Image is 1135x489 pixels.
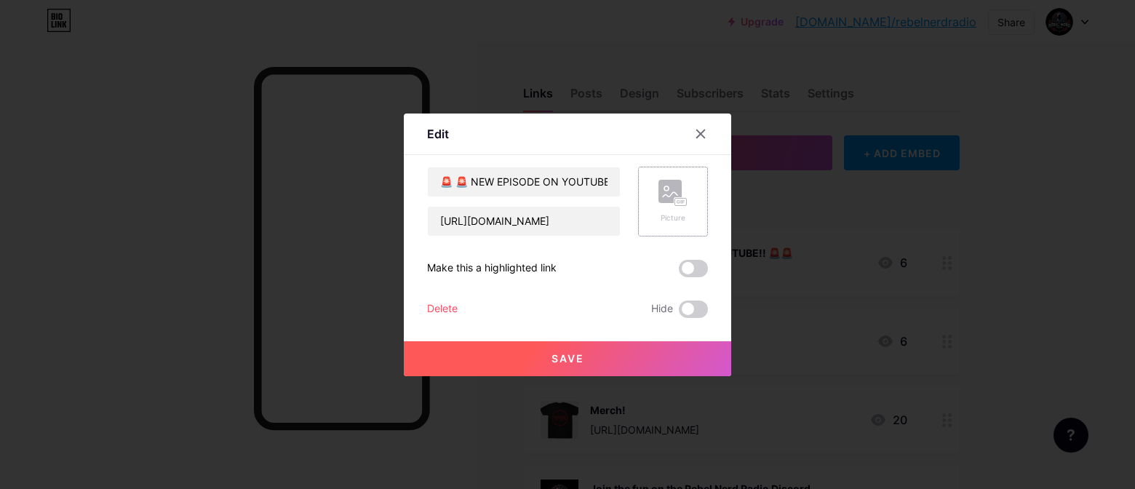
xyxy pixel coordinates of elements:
input: URL [428,207,620,236]
div: Delete [427,301,458,318]
div: Make this a highlighted link [427,260,557,277]
input: Title [428,167,620,196]
button: Save [404,341,731,376]
span: Save [551,352,584,365]
span: Hide [651,301,673,318]
div: Edit [427,125,449,143]
div: Picture [658,212,688,223]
